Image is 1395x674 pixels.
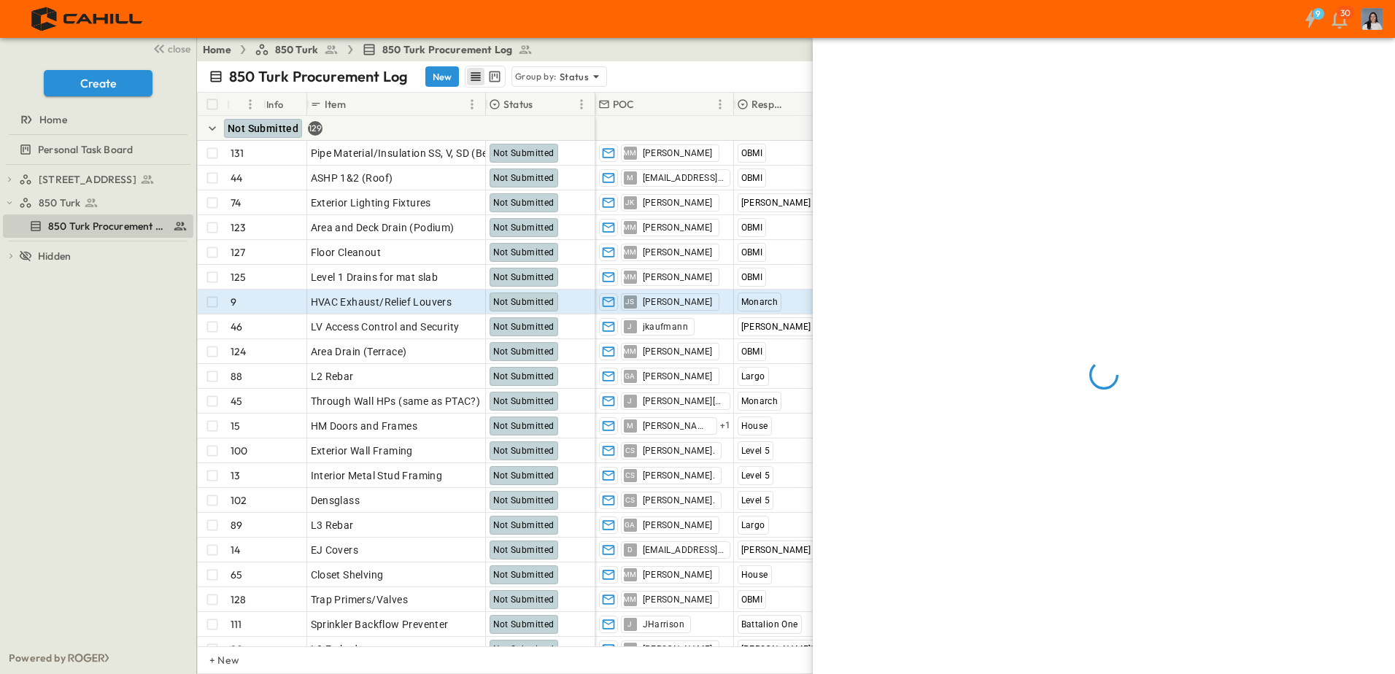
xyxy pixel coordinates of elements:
[311,468,443,483] span: Interior Metal Stud Framing
[18,4,158,34] img: 4f72bfc4efa7236828875bac24094a5ddb05241e32d018417354e964050affa1.png
[493,594,554,605] span: Not Submitted
[231,394,242,408] p: 45
[263,93,307,116] div: Info
[311,220,455,235] span: Area and Deck Drain (Podium)
[741,371,765,381] span: Largo
[643,643,713,655] span: [PERSON_NAME]
[231,568,242,582] p: 65
[48,219,167,233] span: 850 Turk Procurement Log
[643,222,713,233] span: [PERSON_NAME]
[311,617,449,632] span: Sprinkler Backflow Preventer
[741,297,778,307] span: Monarch
[643,594,713,605] span: [PERSON_NAME]
[231,642,243,656] p: 80
[627,177,633,178] span: M
[643,395,724,407] span: [PERSON_NAME][EMAIL_ADDRESS][DOMAIN_NAME]
[643,544,724,556] span: [EMAIL_ADDRESS][DOMAIN_NAME]
[643,247,713,258] span: [PERSON_NAME]
[560,69,589,84] p: Status
[741,272,763,282] span: OBMI
[39,112,67,127] span: Home
[311,592,409,607] span: Trap Primers/Valves
[493,272,554,282] span: Not Submitted
[311,394,481,408] span: Through Wall HPs (same as PTAC?)
[493,222,554,233] span: Not Submitted
[311,369,354,384] span: L2 Rebar
[266,84,284,125] div: Info
[741,173,763,183] span: OBMI
[349,96,365,112] button: Sort
[311,443,413,458] span: Exterior Wall Framing
[493,570,554,580] span: Not Submitted
[308,121,322,136] div: 129
[203,42,541,57] nav: breadcrumbs
[741,346,763,357] span: OBMI
[231,171,242,185] p: 44
[643,445,716,457] span: [PERSON_NAME].
[625,202,635,203] span: JK
[643,197,713,209] span: [PERSON_NAME]
[643,321,689,333] span: jkaufmann
[625,500,635,500] span: CS
[38,249,71,263] span: Hidden
[625,376,635,376] span: GA
[741,619,798,630] span: Battalion One
[643,619,685,630] span: JHarrison
[627,549,633,550] span: D
[168,42,190,56] span: close
[741,198,811,208] span: [PERSON_NAME]
[741,421,768,431] span: House
[643,470,716,481] span: [PERSON_NAME].
[741,396,778,406] span: Monarch
[493,148,554,158] span: Not Submitted
[643,495,716,506] span: [PERSON_NAME].
[1340,7,1350,19] p: 30
[311,295,452,309] span: HVAC Exhaust/Relief Louvers
[231,518,242,532] p: 89
[493,297,554,307] span: Not Submitted
[493,173,554,183] span: Not Submitted
[3,191,193,214] div: test
[231,443,248,458] p: 100
[741,247,763,257] span: OBMI
[515,69,557,84] p: Group by:
[643,271,713,283] span: [PERSON_NAME]
[311,195,431,210] span: Exterior Lighting Fixtures
[231,468,240,483] p: 13
[231,369,242,384] p: 88
[311,518,354,532] span: L3 Rebar
[44,70,152,96] button: Create
[711,96,729,113] button: Menu
[623,574,637,575] span: MM
[275,42,318,57] span: 850 Turk
[227,93,263,116] div: #
[231,220,247,235] p: 123
[643,172,724,184] span: [EMAIL_ADDRESS][DOMAIN_NAME]
[3,214,193,238] div: test
[643,519,713,531] span: [PERSON_NAME]
[493,198,554,208] span: Not Submitted
[231,344,247,359] p: 124
[536,96,552,112] button: Sort
[1315,8,1321,20] h6: 9
[493,545,554,555] span: Not Submitted
[625,450,635,451] span: CS
[233,96,249,112] button: Sort
[39,195,80,210] span: 850 Turk
[463,96,481,113] button: Menu
[573,96,590,113] button: Menu
[485,68,503,85] button: kanban view
[741,446,770,456] span: Level 5
[229,66,408,87] p: 850 Turk Procurement Log
[231,617,242,632] p: 111
[209,653,218,667] p: + New
[493,247,554,257] span: Not Submitted
[741,495,770,505] span: Level 5
[741,148,763,158] span: OBMI
[425,66,459,87] button: New
[311,493,360,508] span: Densglass
[643,296,713,308] span: [PERSON_NAME]
[493,520,554,530] span: Not Submitted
